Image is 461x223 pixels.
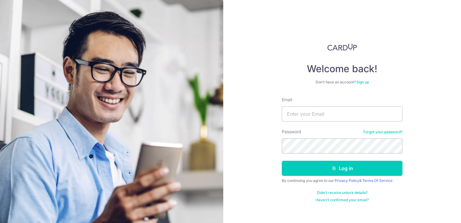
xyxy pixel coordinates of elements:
[282,161,402,176] button: Log in
[282,97,292,103] label: Email
[282,106,402,121] input: Enter your Email
[282,63,402,75] h4: Welcome back!
[316,198,369,202] a: Haven't confirmed your email?
[282,80,402,85] div: Don’t have an account?
[362,178,393,183] a: Terms Of Service
[335,178,359,183] a: Privacy Policy
[317,190,367,195] a: Didn't receive unlock details?
[282,178,402,183] div: By continuing you agree to our &
[356,80,369,84] a: Sign up
[327,44,357,51] img: CardUp Logo
[363,130,402,134] a: Forgot your password?
[282,129,301,135] label: Password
